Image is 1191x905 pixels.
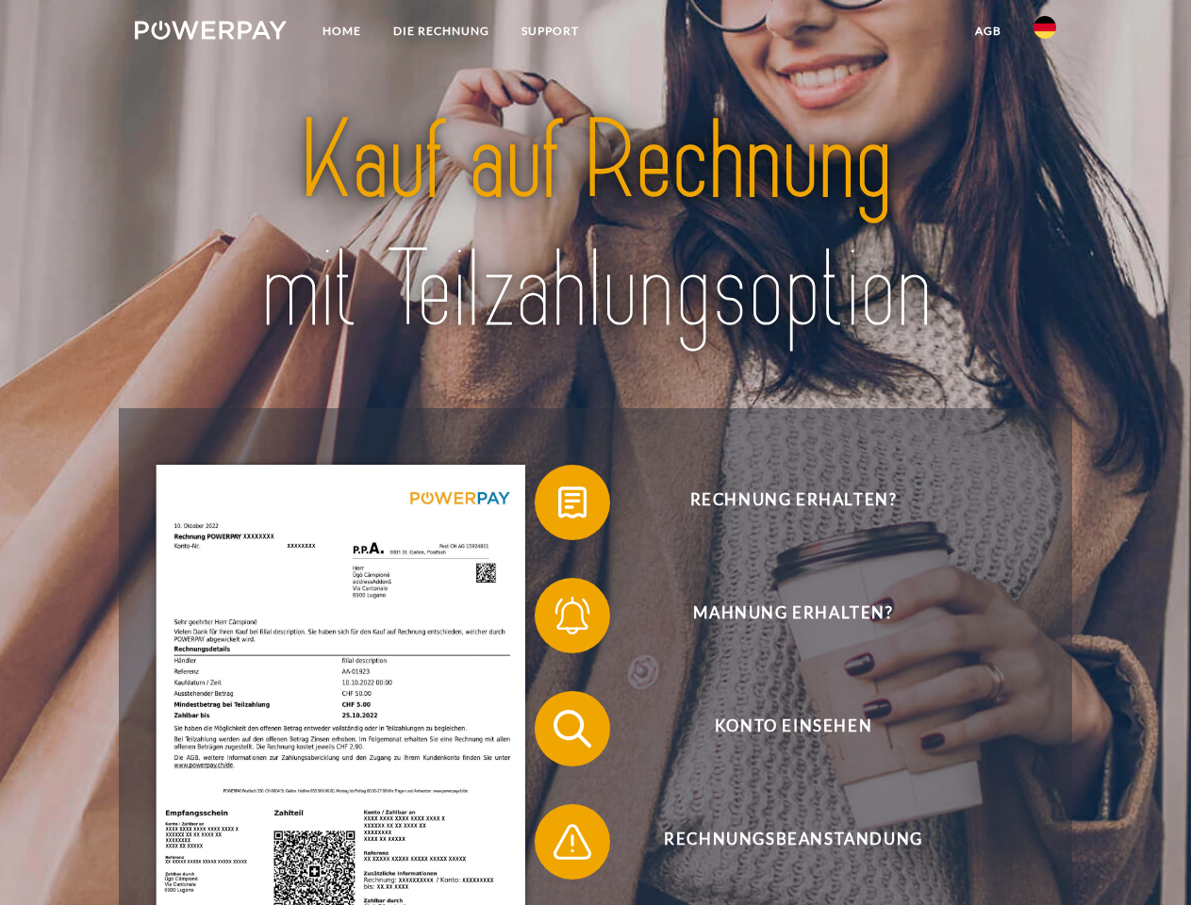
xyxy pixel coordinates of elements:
button: Mahnung erhalten? [535,578,1025,653]
img: qb_warning.svg [549,818,596,865]
a: agb [959,14,1017,48]
span: Rechnungsbeanstandung [562,804,1024,880]
span: Mahnung erhalten? [562,578,1024,653]
span: Rechnung erhalten? [562,465,1024,540]
span: Konto einsehen [562,691,1024,766]
img: qb_bell.svg [549,592,596,639]
a: Home [306,14,377,48]
button: Konto einsehen [535,691,1025,766]
img: logo-powerpay-white.svg [135,21,287,40]
button: Rechnungsbeanstandung [535,804,1025,880]
a: DIE RECHNUNG [377,14,505,48]
img: de [1034,16,1056,39]
img: qb_bill.svg [549,479,596,526]
button: Rechnung erhalten? [535,465,1025,540]
img: qb_search.svg [549,705,596,752]
img: title-powerpay_de.svg [180,90,1011,361]
a: SUPPORT [505,14,595,48]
